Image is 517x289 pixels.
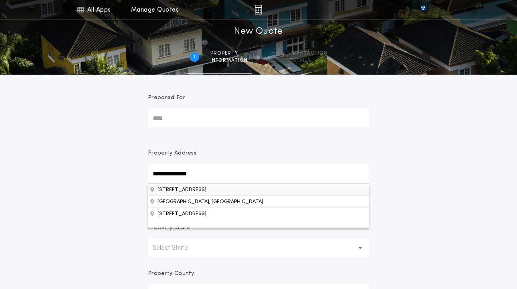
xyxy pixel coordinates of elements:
p: Property State [148,224,190,232]
button: Property Address[STREET_ADDRESS][GEOGRAPHIC_DATA], [GEOGRAPHIC_DATA] [148,208,369,220]
span: information [210,57,248,64]
p: Property Address [148,149,369,157]
span: Transaction [289,50,327,57]
button: Property Address[STREET_ADDRESS][STREET_ADDRESS] [148,195,369,208]
span: Property [210,50,248,57]
input: Prepared For [148,108,369,128]
button: Property Address[GEOGRAPHIC_DATA], [GEOGRAPHIC_DATA][STREET_ADDRESS] [148,183,369,195]
h1: New Quote [234,25,283,38]
h2: 2 [272,54,275,60]
p: Select State [153,243,201,253]
img: vs-icon [406,6,440,14]
span: details [289,57,327,64]
button: Select State [148,238,369,258]
h2: 1 [194,54,195,60]
p: Property County [148,270,194,278]
img: img [254,5,262,14]
p: Prepared For [148,94,185,102]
